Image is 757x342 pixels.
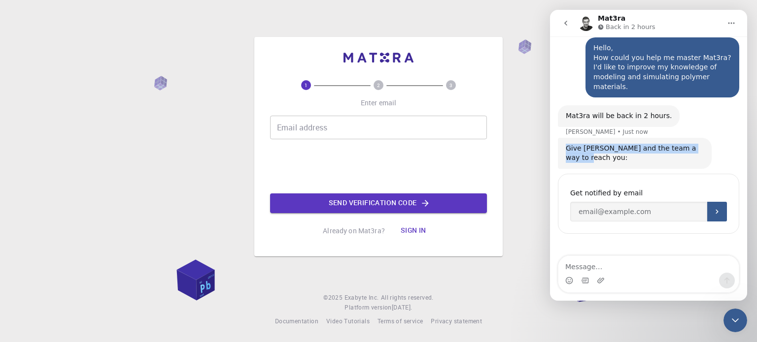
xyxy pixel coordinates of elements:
[392,303,413,312] a: [DATE].
[344,293,379,303] a: Exabyte Inc.
[377,82,380,89] text: 2
[431,316,482,326] a: Privacy statement
[550,10,747,301] iframe: Intercom live chat
[326,317,370,325] span: Video Tutorials
[378,317,423,325] span: Terms of service
[381,293,434,303] span: All rights reserved.
[304,147,453,186] iframe: reCAPTCHA
[275,317,318,325] span: Documentation
[270,193,487,213] button: Send verification code
[378,316,423,326] a: Terms of service
[275,316,318,326] a: Documentation
[344,293,379,301] span: Exabyte Inc.
[361,98,397,108] p: Enter email
[392,303,413,311] span: [DATE] .
[449,82,452,89] text: 3
[344,303,391,312] span: Platform version
[326,316,370,326] a: Video Tutorials
[723,309,747,332] iframe: Intercom live chat
[323,226,385,236] p: Already on Mat3ra?
[393,221,434,241] button: Sign in
[431,317,482,325] span: Privacy statement
[323,293,344,303] span: © 2025
[305,82,308,89] text: 1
